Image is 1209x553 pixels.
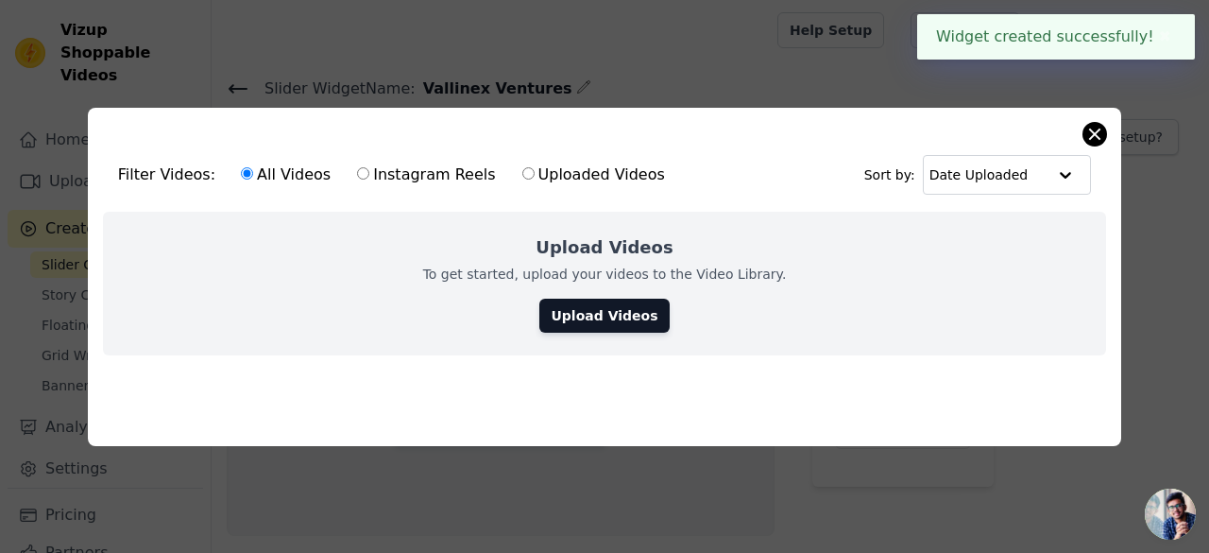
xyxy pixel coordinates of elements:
[539,299,669,333] a: Upload Videos
[917,14,1195,60] div: Widget created successfully!
[240,163,332,187] label: All Videos
[521,163,666,187] label: Uploaded Videos
[536,234,673,261] h2: Upload Videos
[356,163,496,187] label: Instagram Reels
[118,153,675,197] div: Filter Videos:
[1154,26,1176,48] button: Close
[864,155,1092,195] div: Sort by:
[423,265,787,284] p: To get started, upload your videos to the Video Library.
[1083,123,1106,146] button: Close modal
[1145,489,1196,540] a: Open chat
